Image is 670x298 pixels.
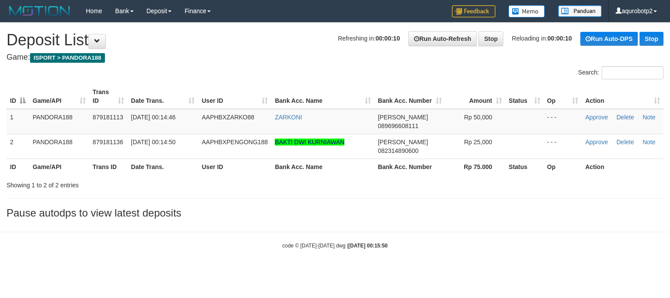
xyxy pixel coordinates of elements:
h3: Pause autodps to view latest deposits [7,207,663,219]
th: Trans ID: activate to sort column ascending [89,84,128,109]
th: Amount: activate to sort column ascending [445,84,505,109]
span: ISPORT > PANDORA188 [30,53,105,63]
span: [PERSON_NAME] [378,139,428,146]
span: Rp 25,000 [464,139,492,146]
th: Date Trans.: activate to sort column ascending [128,84,199,109]
th: ID [7,159,29,175]
strong: [DATE] 00:15:50 [348,243,387,249]
strong: 00:00:10 [376,35,400,42]
a: Delete [616,114,634,121]
th: Date Trans. [128,159,199,175]
td: PANDORA188 [29,134,89,159]
span: AAPHBXPENGONG188 [202,139,268,146]
img: MOTION_logo.png [7,4,73,17]
th: ID: activate to sort column descending [7,84,29,109]
img: Button%20Memo.svg [508,5,545,17]
strong: 00:00:10 [548,35,572,42]
td: - - - [544,109,582,134]
h1: Deposit List [7,31,663,49]
a: Run Auto-DPS [580,32,638,46]
a: ZARKONI [275,114,302,121]
h4: Game: [7,53,663,62]
a: Approve [585,139,608,146]
th: Status: activate to sort column ascending [505,84,544,109]
th: Trans ID [89,159,128,175]
a: Stop [478,31,503,46]
th: Op [544,159,582,175]
span: Reloading in: [512,35,572,42]
span: [DATE] 00:14:46 [131,114,175,121]
td: 2 [7,134,29,159]
span: Copy 089696608111 to clipboard [378,122,418,129]
th: Status [505,159,544,175]
img: Feedback.jpg [452,5,495,17]
small: code © [DATE]-[DATE] dwg | [283,243,388,249]
a: Run Auto-Refresh [408,31,477,46]
a: Note [643,139,656,146]
span: Rp 50,000 [464,114,492,121]
td: - - - [544,134,582,159]
th: Bank Acc. Name [271,159,374,175]
span: Copy 082314890600 to clipboard [378,147,418,154]
span: Refreshing in: [338,35,400,42]
div: Showing 1 to 2 of 2 entries [7,177,273,190]
th: Game/API: activate to sort column ascending [29,84,89,109]
th: Bank Acc. Number: activate to sort column ascending [374,84,445,109]
th: User ID: activate to sort column ascending [198,84,271,109]
span: [PERSON_NAME] [378,114,428,121]
th: Op: activate to sort column ascending [544,84,582,109]
span: 879181113 [93,114,123,121]
a: BAKTI DWI KURNIAWAN [275,139,344,146]
td: 1 [7,109,29,134]
input: Search: [602,66,663,79]
th: Game/API [29,159,89,175]
th: Rp 75.000 [445,159,505,175]
th: User ID [198,159,271,175]
label: Search: [578,66,663,79]
a: Delete [616,139,634,146]
a: Approve [585,114,608,121]
th: Bank Acc. Name: activate to sort column ascending [271,84,374,109]
a: Stop [640,32,663,46]
a: Note [643,114,656,121]
img: panduan.png [558,5,602,17]
span: 879181136 [93,139,123,146]
span: [DATE] 00:14:50 [131,139,175,146]
span: AAPHBXZARKO88 [202,114,254,121]
th: Action [582,159,663,175]
th: Action: activate to sort column ascending [582,84,663,109]
th: Bank Acc. Number [374,159,445,175]
td: PANDORA188 [29,109,89,134]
